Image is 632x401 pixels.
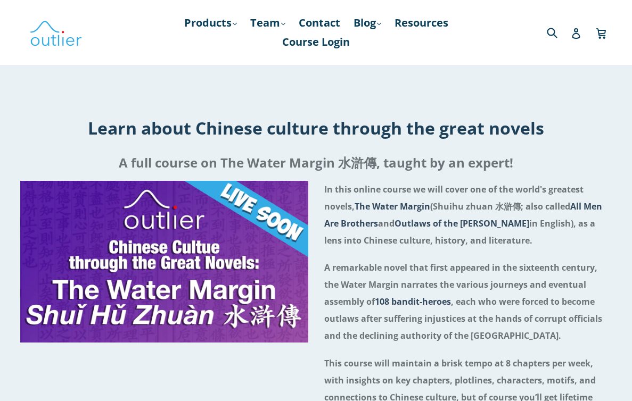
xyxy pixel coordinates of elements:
h2: A full course on The Water Margin 水滸傳, taught by an expert! [9,150,623,176]
a: Blog [348,13,387,32]
strong: In this online course we will cover one of the world's greatest novels, (Shuihu zhuan 水滸傳; also c... [324,183,602,246]
a: Course Login [277,32,355,52]
strong: A remarkable novel that first appeared in the sixteenth century, the Water Margin narrates the va... [324,262,602,341]
input: Search [544,21,573,43]
span: Outlaws of the [PERSON_NAME] [395,218,529,229]
a: Resources [389,13,454,32]
h1: Learn about Chinese culture through the great novels [9,116,623,139]
a: Contact [293,13,346,32]
a: Products [179,13,242,32]
span: The Water Margin [355,200,430,212]
a: Team [245,13,291,32]
span: 108 bandit-heroes [375,296,451,307]
img: Outlier Linguistics [29,17,83,48]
